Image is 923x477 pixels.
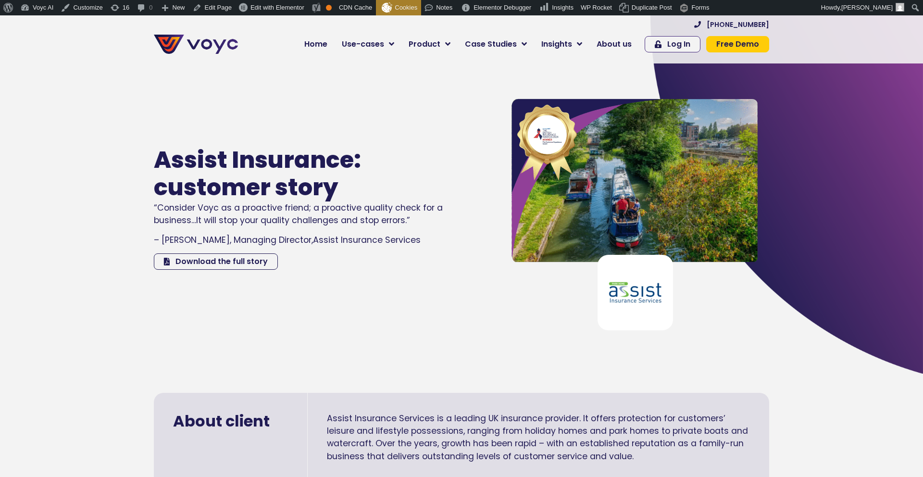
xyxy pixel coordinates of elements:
[154,146,412,201] h1: Assist Insurance: customer story
[154,253,278,270] a: Download the full story
[694,21,769,28] a: [PHONE_NUMBER]
[541,38,572,50] span: Insights
[327,413,748,462] span: Assist Insurance Services is a leading UK insurance provider. It offers protection for customers’...
[335,35,401,54] a: Use-cases
[313,234,421,246] span: Assist Insurance Services
[409,38,440,50] span: Product
[534,35,589,54] a: Insights
[342,38,384,50] span: Use-cases
[841,4,893,11] span: [PERSON_NAME]
[154,234,313,246] span: – [PERSON_NAME], Managing Director,
[173,412,288,430] h2: About client
[706,36,769,52] a: Free Demo
[154,35,238,54] img: voyc-full-logo
[326,5,332,11] div: OK
[465,38,517,50] span: Case Studies
[707,21,769,28] span: [PHONE_NUMBER]
[716,40,759,48] span: Free Demo
[175,258,268,265] span: Download the full story
[667,40,690,48] span: Log In
[250,4,304,11] span: Edit with Elementor
[304,38,327,50] span: Home
[458,35,534,54] a: Case Studies
[154,202,443,226] span: “Consider Voyc as a proactive friend; a proactive quality check for a business…It will stop your ...
[297,35,335,54] a: Home
[589,35,639,54] a: About us
[401,35,458,54] a: Product
[645,36,700,52] a: Log In
[597,38,632,50] span: About us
